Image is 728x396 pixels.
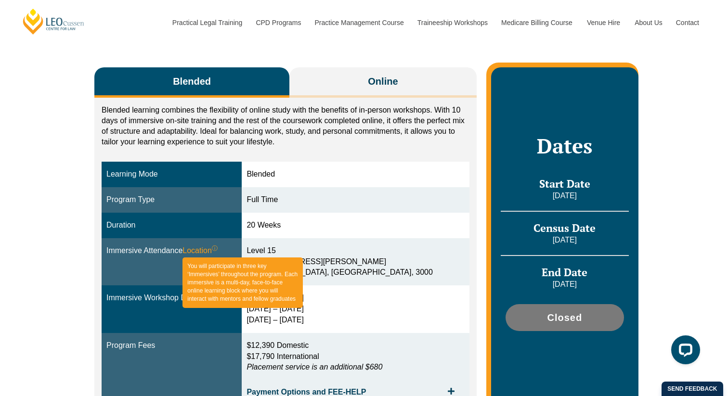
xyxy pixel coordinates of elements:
[501,279,629,290] p: [DATE]
[247,169,464,180] div: Blended
[106,340,237,351] div: Program Fees
[247,363,382,371] em: Placement service is an additional $680
[106,220,237,231] div: Duration
[542,265,587,279] span: End Date
[494,2,580,43] a: Medicare Billing Course
[410,2,494,43] a: Traineeship Workshops
[173,75,211,88] span: Blended
[368,75,398,88] span: Online
[247,341,309,349] span: $12,390 Domestic
[501,134,629,158] h2: Dates
[580,2,627,43] a: Venue Hire
[533,221,596,235] span: Census Date
[669,2,706,43] a: Contact
[501,191,629,201] p: [DATE]
[506,304,624,331] a: Closed
[106,194,237,205] div: Program Type
[247,194,464,205] div: Full Time
[663,332,704,372] iframe: LiveChat chat widget
[212,245,218,252] sup: ⓘ
[539,177,590,191] span: Start Date
[106,245,237,256] div: Immersive Attendance
[247,293,464,326] div: [DATE] – [DATE] [DATE] – [DATE] [DATE] – [DATE]
[248,2,307,43] a: CPD Programs
[106,293,237,304] div: Immersive Workshop Dates
[182,245,218,256] span: Location
[247,220,464,231] div: 20 Weeks
[247,245,464,279] div: Level 15 [STREET_ADDRESS][PERSON_NAME] [GEOGRAPHIC_DATA], [GEOGRAPHIC_DATA], 3000
[182,257,303,308] span: You will participate in three key ‘Immersives’ throughout the program. Each immersive is a multi-...
[165,2,249,43] a: Practical Legal Training
[308,2,410,43] a: Practice Management Course
[247,388,442,396] span: Payment Options and FEE-HELP
[247,352,319,360] span: $17,790 International
[627,2,669,43] a: About Us
[501,235,629,245] p: [DATE]
[22,8,86,35] a: [PERSON_NAME] Centre for Law
[106,169,237,180] div: Learning Mode
[547,313,582,322] span: Closed
[102,105,469,147] p: Blended learning combines the flexibility of online study with the benefits of in-person workshop...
